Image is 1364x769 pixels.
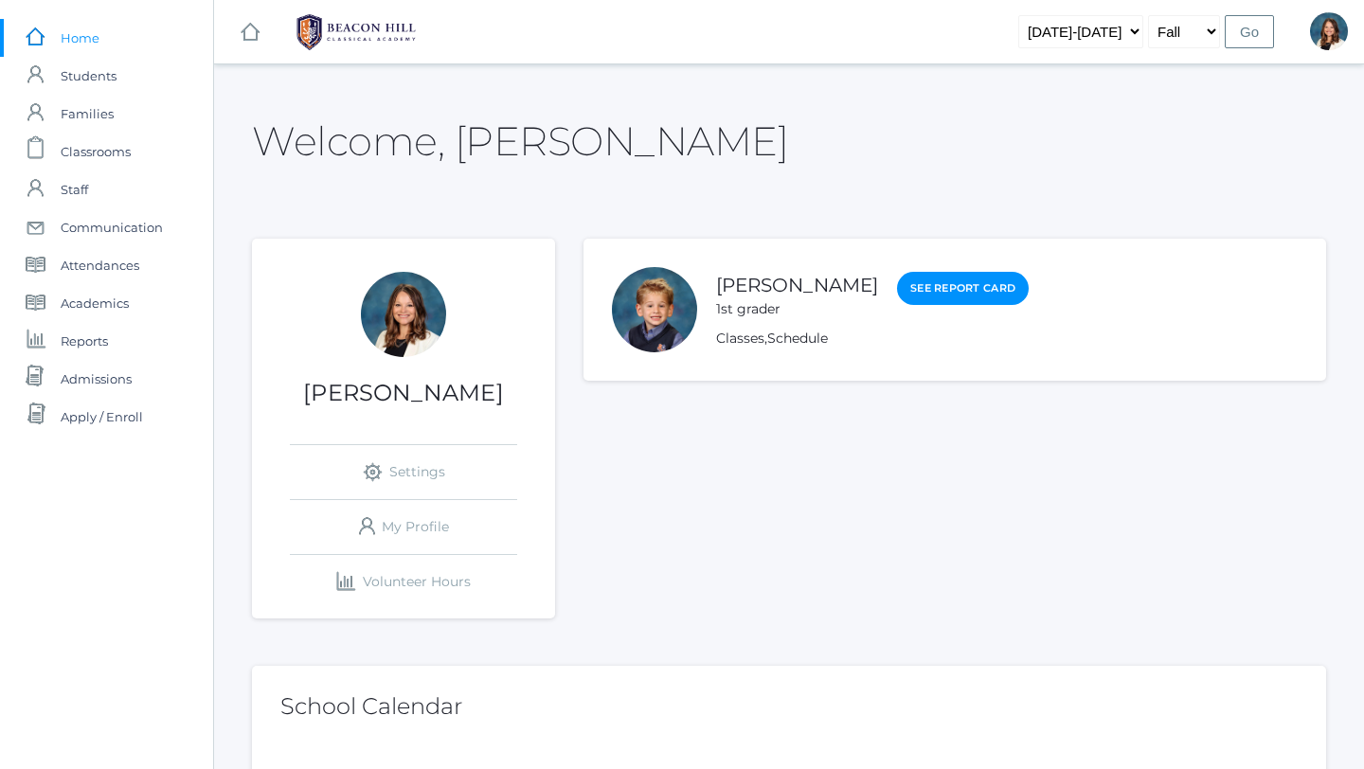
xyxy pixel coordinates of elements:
[716,299,878,319] div: 1st grader
[1310,12,1348,50] div: Teresa Deutsch
[61,284,129,322] span: Academics
[767,330,828,347] a: Schedule
[290,555,517,609] a: Volunteer Hours
[290,500,517,554] a: My Profile
[61,133,131,170] span: Classrooms
[716,329,1029,349] div: ,
[61,398,143,436] span: Apply / Enroll
[61,57,117,95] span: Students
[61,208,163,246] span: Communication
[61,170,88,208] span: Staff
[897,272,1029,305] a: See Report Card
[290,445,517,499] a: Settings
[61,322,108,360] span: Reports
[252,381,555,405] h1: [PERSON_NAME]
[716,274,878,296] a: [PERSON_NAME]
[280,694,1298,719] h2: School Calendar
[61,95,114,133] span: Families
[61,246,139,284] span: Attendances
[61,360,132,398] span: Admissions
[612,267,697,352] div: Nolan Alstot
[716,330,764,347] a: Classes
[61,19,99,57] span: Home
[285,9,427,56] img: BHCALogos-05-308ed15e86a5a0abce9b8dd61676a3503ac9727e845dece92d48e8588c001991.png
[361,272,446,357] div: Teresa Deutsch
[1225,15,1274,48] input: Go
[252,119,788,163] h2: Welcome, [PERSON_NAME]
